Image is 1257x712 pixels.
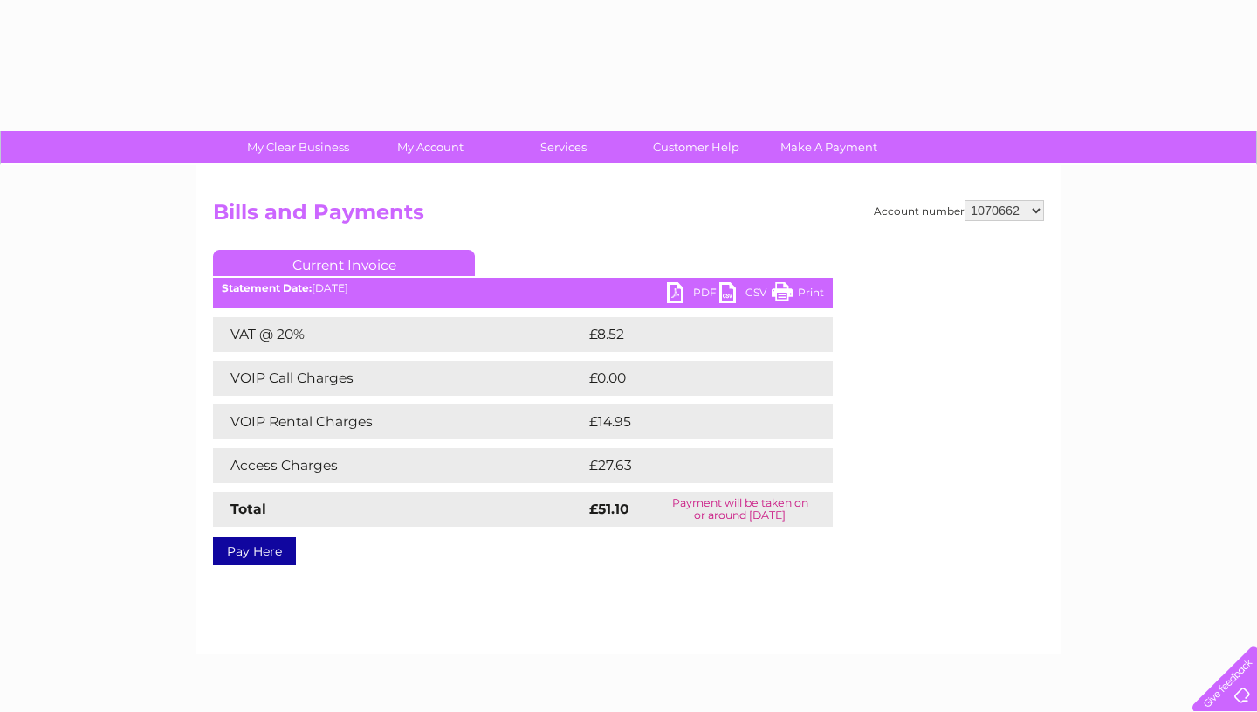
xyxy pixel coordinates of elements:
a: Customer Help [624,131,768,163]
div: [DATE] [213,282,833,294]
strong: Total [230,501,266,517]
strong: £51.10 [589,501,629,517]
a: CSV [719,282,772,308]
h2: Bills and Payments [213,200,1044,233]
td: £14.95 [585,404,796,439]
td: Access Charges [213,448,585,483]
a: PDF [667,282,719,308]
td: VOIP Rental Charges [213,404,585,439]
td: £8.52 [585,317,792,352]
a: Pay Here [213,537,296,565]
td: Payment will be taken on or around [DATE] [648,492,833,527]
a: Print [772,282,824,308]
td: £0.00 [585,361,793,396]
a: Make A Payment [757,131,901,163]
b: Statement Date: [222,281,312,294]
div: Account number [874,200,1044,221]
a: My Clear Business [226,131,370,163]
a: Current Invoice [213,250,475,276]
a: My Account [359,131,503,163]
td: VOIP Call Charges [213,361,585,396]
td: £27.63 [585,448,797,483]
td: VAT @ 20% [213,317,585,352]
a: Services [491,131,635,163]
